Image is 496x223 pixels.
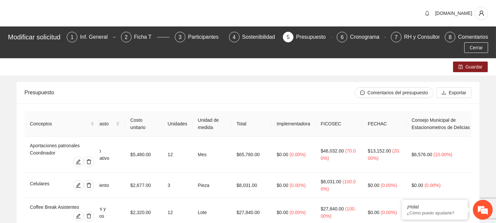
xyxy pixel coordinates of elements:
button: messageComentarios del presupuesto [355,87,434,98]
div: Presupuesto [24,83,355,102]
div: Ficha T [134,32,157,42]
span: 8 [449,34,452,40]
div: Coffee Break Asistentes [30,203,94,211]
span: Cerrar [470,44,483,51]
th: FICOSEC [316,111,363,137]
span: delete [84,183,94,188]
span: user [475,10,488,16]
span: delete [84,159,94,164]
th: Costo unitario [125,111,162,137]
span: [DOMAIN_NAME] [435,11,472,16]
span: ( 0.00% ) [289,210,306,215]
button: edit [73,156,84,167]
span: ( 0.00% ) [381,183,397,188]
span: ( 0.00% ) [381,210,397,215]
span: $6,576.00 [412,152,432,157]
p: ¿Cómo puedo ayudarte? [407,210,463,215]
td: Mes [193,137,231,173]
div: RH y Consultores [404,32,451,42]
td: $5,480.00 [125,137,162,173]
span: $0.00 [368,210,379,215]
button: delete [84,211,94,221]
span: Comentarios del presupuesto [367,89,428,96]
span: Exportar [449,89,466,96]
td: $65,760.00 [231,137,272,173]
button: edit [73,211,84,221]
span: $0.00 [412,183,423,188]
div: ¡Hola! [407,204,463,209]
span: $0.00 [277,210,288,215]
td: 3 [162,173,192,198]
span: message [360,90,365,96]
div: 2Ficha T [121,32,170,42]
span: Guardar [466,63,482,70]
span: $27,840.00 [321,206,344,211]
th: Unidad de medida [193,111,231,137]
td: $2,677.00 [125,173,162,198]
span: $0.00 [368,183,379,188]
span: ( 0.00% ) [289,183,306,188]
div: Cronograma [350,32,385,42]
div: 1Inf. General [67,32,115,42]
div: 3Participantes [175,32,223,42]
span: 4 [233,34,236,40]
td: RH Gasto administrativo [75,137,125,173]
span: edit [73,183,83,188]
div: 6Cronograma [337,32,385,42]
span: 1 [71,34,74,40]
span: download [441,90,446,96]
div: 4Sostenibilidad [229,32,278,42]
span: Conceptos [30,120,89,127]
th: Tipo de gasto [75,111,125,137]
div: 7RH y Consultores [391,32,439,42]
button: saveGuardar [453,62,488,72]
button: delete [84,156,94,167]
span: 5 [287,34,290,40]
td: $8,031.00 [231,173,272,198]
th: Conceptos [24,111,99,137]
span: $13,152.00 [368,148,391,154]
td: Equipamiento [75,173,125,198]
div: 8Comentarios [445,32,488,42]
span: $0.00 [277,152,288,157]
span: 7 [395,34,398,40]
span: ( 0.00% ) [425,183,441,188]
th: FECHAC [362,111,406,137]
span: $0.00 [277,183,288,188]
button: downloadExportar [436,87,472,98]
th: Consejo Municipal de Estacionometros de Delicias [406,111,477,137]
span: bell [422,11,432,16]
span: 3 [179,34,182,40]
div: Comentarios [458,32,488,42]
div: Presupuesto [296,32,331,42]
th: Implementadora [271,111,315,137]
span: save [458,65,463,70]
span: Estamos en línea. [38,73,91,140]
span: ( 0.00% ) [289,152,306,157]
span: $8,031.00 [321,179,341,184]
span: edit [73,213,83,219]
span: edit [73,159,83,164]
span: 2 [125,34,128,40]
span: 6 [341,34,344,40]
span: delete [84,213,94,219]
button: bell [422,8,433,19]
th: Unidades [162,111,192,137]
td: Pieza [193,173,231,198]
button: user [475,7,488,20]
span: ( 10.00% ) [434,152,452,157]
div: 5Presupuesto [283,32,331,42]
div: Chatee con nosotros ahora [34,34,111,42]
button: Cerrar [464,42,488,53]
th: Total [231,111,272,137]
div: Inf. General [80,32,113,42]
div: Aportaciones patronales Coordinador [30,142,94,156]
button: delete [84,180,94,191]
div: Modificar solicitud [8,32,63,42]
div: Participantes [188,32,224,42]
div: Sostenibilidad [242,32,281,42]
div: Minimizar ventana de chat en vivo [108,3,124,19]
textarea: Escriba su mensaje y pulse “Intro” [3,151,126,174]
span: $46,032.00 [321,148,344,154]
td: 12 [162,137,192,173]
